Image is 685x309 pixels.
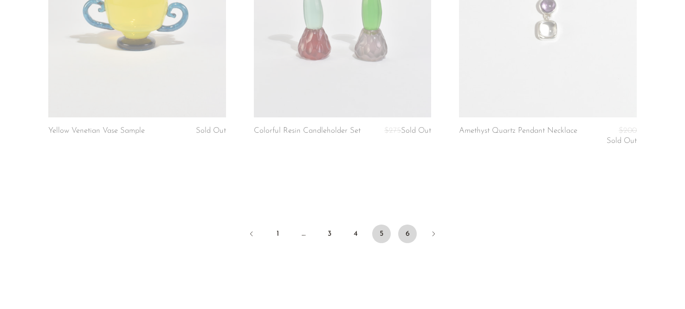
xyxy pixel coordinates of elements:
[320,225,339,243] a: 3
[459,127,577,146] a: Amethyst Quartz Pendant Necklace
[294,225,313,243] span: …
[242,225,261,245] a: Previous
[372,225,391,243] span: 5
[619,127,637,135] span: $200
[401,127,431,135] span: Sold Out
[424,225,443,245] a: Next
[48,127,145,135] a: Yellow Venetian Vase Sample
[398,225,417,243] a: 6
[254,127,361,137] a: Colorful Resin Candleholder Set
[346,225,365,243] a: 4
[268,225,287,243] a: 1
[607,137,637,145] span: Sold Out
[384,127,401,135] span: $275
[196,127,226,135] span: Sold Out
